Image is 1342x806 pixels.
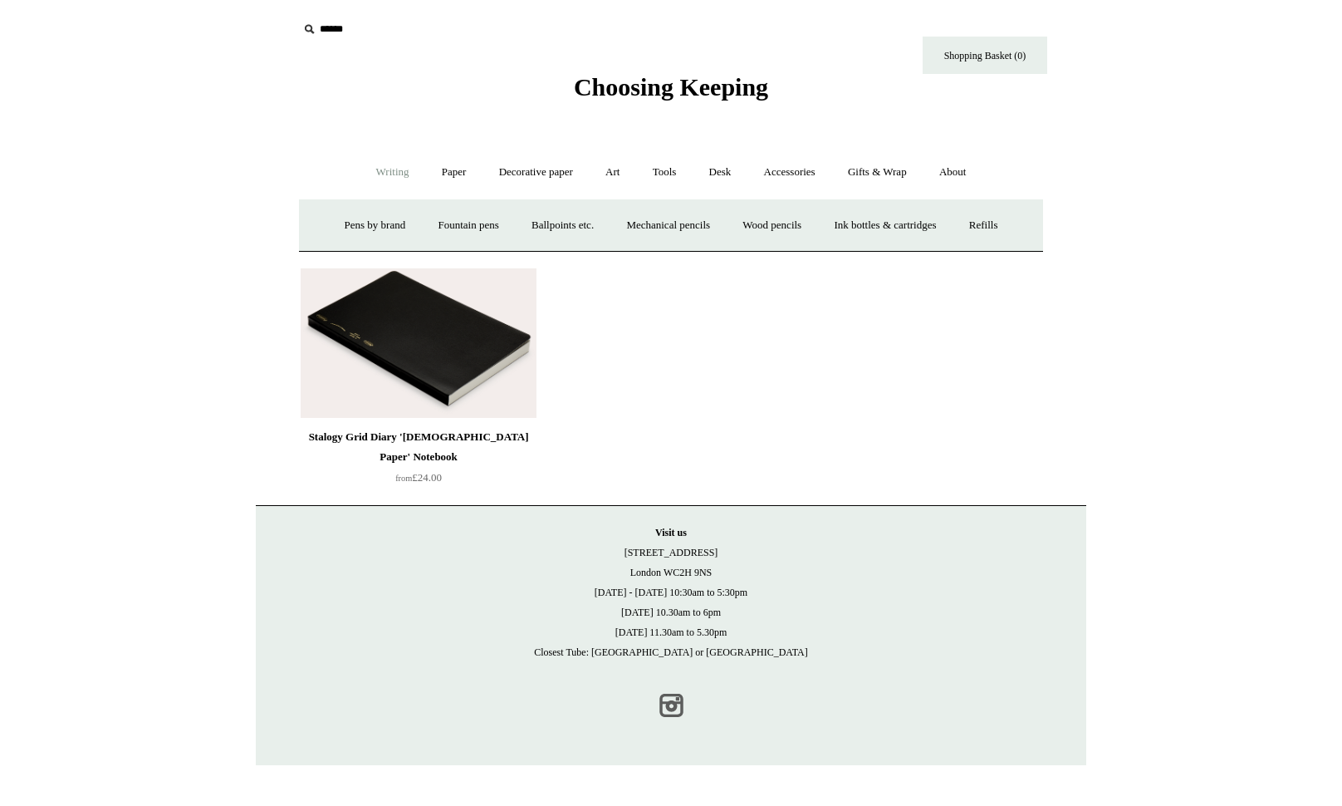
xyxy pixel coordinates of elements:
a: Decorative paper [484,150,588,194]
a: Ballpoints etc. [517,204,609,248]
a: Accessories [749,150,830,194]
a: Refills [954,204,1013,248]
div: Stalogy Grid Diary '[DEMOGRAPHIC_DATA] Paper' Notebook [305,427,532,467]
a: Writing [361,150,424,194]
a: Ink bottles & cartridges [819,204,951,248]
a: Fountain pens [423,204,513,248]
a: Stalogy Grid Diary 'Bible Paper' Notebook Stalogy Grid Diary 'Bible Paper' Notebook [301,268,536,418]
a: Tools [638,150,692,194]
a: Mechanical pencils [611,204,725,248]
a: Gifts & Wrap [833,150,922,194]
a: Instagram [653,687,689,724]
strong: Visit us [655,527,687,538]
a: Art [590,150,634,194]
span: £24.00 [395,471,442,484]
a: Wood pencils [727,204,816,248]
img: Stalogy Grid Diary 'Bible Paper' Notebook [301,268,536,418]
a: Choosing Keeping [574,86,768,98]
a: About [924,150,982,194]
a: Pens by brand [330,204,421,248]
a: Paper [427,150,482,194]
a: Shopping Basket (0) [923,37,1047,74]
a: Stalogy Grid Diary '[DEMOGRAPHIC_DATA] Paper' Notebook from£24.00 [301,427,536,495]
span: from [395,474,412,483]
span: Choosing Keeping [574,73,768,101]
p: [STREET_ADDRESS] London WC2H 9NS [DATE] - [DATE] 10:30am to 5:30pm [DATE] 10.30am to 6pm [DATE] 1... [272,523,1070,662]
a: Desk [694,150,747,194]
